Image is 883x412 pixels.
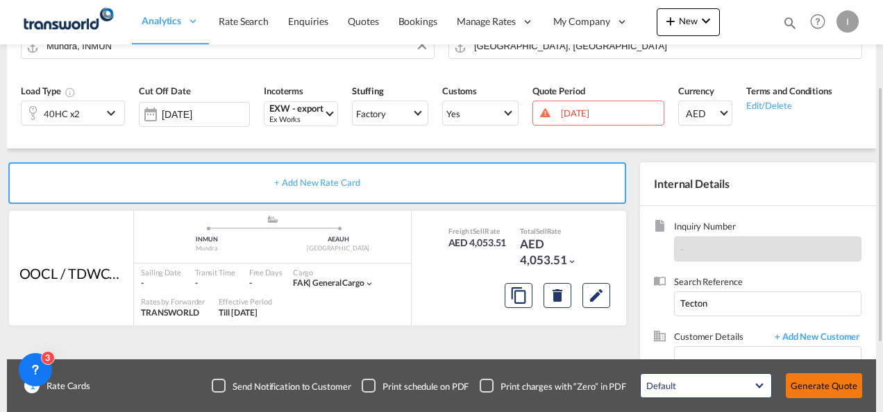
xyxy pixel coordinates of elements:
[446,108,460,119] div: Yes
[674,291,861,316] input: Enter search reference
[24,378,40,393] span: 1
[21,6,115,37] img: f753ae806dec11f0841701cdfdf085c0.png
[520,236,589,269] div: AED 4,053.51
[162,109,249,120] input: Select
[582,283,610,308] button: Edit
[19,264,124,283] div: OOCL / TDWC-DUBAI
[532,85,585,96] span: Quote Period
[398,15,437,27] span: Bookings
[362,379,469,393] md-checkbox: Checkbox No Ink
[103,105,124,121] md-icon: icon-chevron-down
[356,108,386,119] div: Factory
[141,244,273,253] div: Mundra
[674,220,861,236] span: Inquiry Number
[21,101,125,126] div: 40HC x2icon-chevron-down
[273,244,405,253] div: [GEOGRAPHIC_DATA]
[273,235,405,244] div: AEAUH
[233,380,351,393] div: Send Notification to Customer
[662,15,714,26] span: New
[674,275,861,291] span: Search Reference
[567,257,577,266] md-icon: icon-chevron-down
[768,330,861,346] span: + Add New Customer
[141,307,199,318] span: TRANSWORLD
[139,85,191,96] span: Cut Off Date
[141,235,273,244] div: INMUN
[553,15,610,28] span: My Company
[8,162,626,204] div: + Add New Rate Card
[412,35,432,55] button: Clear Input
[746,85,832,96] span: Terms and Conditions
[678,85,714,96] span: Currency
[264,85,303,96] span: Incoterms
[364,279,374,289] md-icon: icon-chevron-down
[662,12,679,29] md-icon: icon-plus 400-fg
[264,216,281,223] md-icon: assets/icons/custom/ship-fill.svg
[746,98,832,112] div: Edit/Delete
[249,277,252,289] div: -
[293,277,364,289] div: general cargo
[293,277,313,288] span: FAK
[141,307,205,319] div: TRANSWORLD
[786,373,862,398] button: Generate Quote
[65,87,76,98] md-icon: icon-information-outline
[544,283,571,308] button: Delete
[520,226,589,236] div: Total Rate
[219,15,269,27] span: Rate Search
[288,15,328,27] span: Enquiries
[678,101,732,126] md-select: Select Currency: د.إ AEDUnited Arab Emirates Dirham
[269,103,323,114] div: EXW - export
[536,227,547,235] span: Sell
[457,15,516,28] span: Manage Rates
[141,296,205,307] div: Rates by Forwarder
[219,296,271,307] div: Effective Period
[674,330,768,346] span: Customer Details
[141,267,181,277] div: Sailing Date
[274,177,360,188] span: + Add New Rate Card
[510,287,527,304] md-icon: assets/icons/custom/copyQuote.svg
[473,227,485,235] span: Sell
[442,85,477,96] span: Customs
[474,34,855,58] input: Search by Door/Port
[480,379,626,393] md-checkbox: Checkbox No Ink
[680,243,684,255] span: -
[686,107,718,121] span: AED
[219,307,258,318] span: Till [DATE]
[382,380,469,393] div: Print schedule on PDF
[505,283,532,308] button: Copy
[352,85,384,96] span: Stuffing
[561,107,660,119] span: [DATE]
[141,277,181,289] div: -
[308,277,311,288] span: |
[442,101,519,126] md-select: Select Customs: Yes
[348,15,378,27] span: Quotes
[21,85,76,96] span: Load Type
[195,267,235,277] div: Transit Time
[352,101,428,126] md-select: Select Stuffing: Factory
[646,380,675,391] div: Default
[448,34,862,59] md-input-container: Abu Dhabi, AEAUH
[219,307,258,319] div: Till 31 Oct 2025
[21,34,435,59] md-input-container: Mundra, INMUN
[501,380,626,393] div: Print charges with “Zero” in PDF
[44,104,80,123] div: 40HC x2
[448,236,507,250] div: AED 4,053.51
[195,277,235,289] div: -
[448,226,507,236] div: Freight Rate
[269,114,323,124] div: Ex Works
[47,34,427,58] input: Search by Door/Port
[212,379,351,393] md-checkbox: Checkbox No Ink
[40,379,90,392] span: Rate Cards
[640,162,876,205] div: Internal Details
[264,101,338,126] md-select: Select Incoterms: EXW - export Ex Works
[293,267,374,277] div: Cargo
[142,14,181,28] span: Analytics
[557,103,664,123] span: [DATE]
[249,267,283,277] div: Free Days
[657,8,720,36] button: icon-plus 400-fgNewicon-chevron-down
[681,347,861,378] input: Enter Customer Details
